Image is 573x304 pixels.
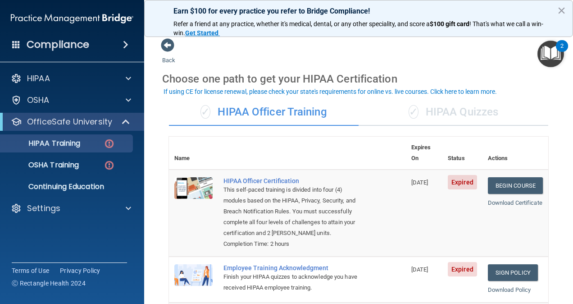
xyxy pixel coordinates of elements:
div: If using CE for license renewal, please check your state's requirements for online vs. live cours... [164,88,497,95]
p: Earn $100 for every practice you refer to Bridge Compliance! [173,7,544,15]
div: Finish your HIPAA quizzes to acknowledge you have received HIPAA employee training. [223,272,361,293]
a: Terms of Use [12,266,49,275]
span: [DATE] [411,266,428,273]
span: Refer a friend at any practice, whether it's medical, dental, or any other speciality, and score a [173,20,430,28]
h4: Compliance [27,38,89,51]
span: Expired [448,175,477,189]
div: HIPAA Quizzes [359,99,548,126]
a: OfficeSafe University [11,116,131,127]
a: HIPAA [11,73,131,84]
a: Download Certificate [488,199,542,206]
div: Completion Time: 2 hours [223,239,361,249]
a: Download Policy [488,286,531,293]
p: HIPAA Training [6,139,80,148]
a: Privacy Policy [60,266,100,275]
a: Begin Course [488,177,543,194]
div: HIPAA Officer Training [169,99,359,126]
a: OSHA [11,95,131,106]
div: This self-paced training is divided into four (4) modules based on the HIPAA, Privacy, Security, ... [223,184,361,239]
img: danger-circle.6113f641.png [104,160,115,171]
th: Expires On [406,137,442,170]
button: Close [557,3,566,18]
div: 2 [560,46,564,58]
button: If using CE for license renewal, please check your state's requirements for online vs. live cours... [162,87,498,96]
div: Employee Training Acknowledgment [223,264,361,272]
p: HIPAA [27,73,50,84]
p: Continuing Education [6,182,129,191]
span: [DATE] [411,179,428,186]
span: ✓ [409,105,418,119]
strong: $100 gift card [430,20,469,28]
a: Back [162,46,175,64]
p: OSHA [27,95,50,106]
a: HIPAA Officer Certification [223,177,361,184]
span: Ⓒ Rectangle Health 2024 [12,279,86,288]
p: OfficeSafe University [27,116,112,127]
a: Settings [11,203,131,214]
span: ✓ [200,105,210,119]
div: Choose one path to get your HIPAA Certification [162,66,555,92]
span: ! That's what we call a win-win. [173,20,543,37]
iframe: Drift Widget Chat Controller [417,240,562,276]
p: Settings [27,203,60,214]
strong: Get Started [185,29,218,37]
p: OSHA Training [6,161,79,170]
a: Get Started [185,29,220,37]
button: Open Resource Center, 2 new notifications [537,41,564,67]
img: danger-circle.6113f641.png [104,138,115,149]
th: Name [169,137,218,170]
th: Status [442,137,482,170]
th: Actions [482,137,548,170]
img: PMB logo [11,9,133,28]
